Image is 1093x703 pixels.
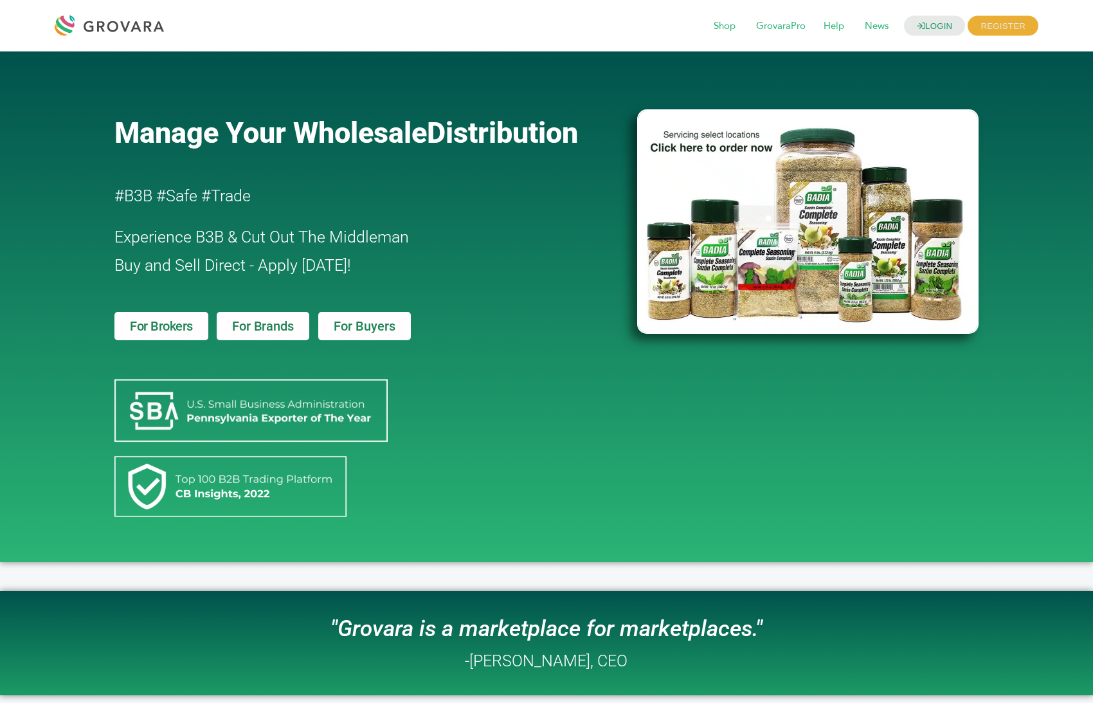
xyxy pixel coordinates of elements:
[750,14,817,39] span: GrovaraPro
[318,312,411,340] a: For Buyers
[114,116,616,150] a: Manage Your WholesaleDistribution
[707,14,747,39] span: Shop
[858,14,900,39] span: News
[217,312,309,340] a: For Brands
[817,14,856,39] span: Help
[334,320,395,333] span: For Buyers
[907,16,970,36] a: LOGIN
[707,19,747,33] a: Shop
[972,16,1038,36] span: REGISTER
[858,19,900,33] a: News
[114,116,427,150] span: Manage Your Wholesale
[130,320,193,333] span: For Brokers
[750,19,817,33] a: GrovaraPro
[232,320,293,333] span: For Brands
[114,312,208,340] a: For Brokers
[465,653,628,669] h2: -[PERSON_NAME], CEO
[114,182,563,210] h2: #B3B #Safe #Trade
[114,256,351,275] span: Buy and Sell Direct - Apply [DATE]!
[330,616,763,642] i: "Grovara is a marketplace for marketplaces."
[817,19,856,33] a: Help
[427,116,578,150] span: Distribution
[114,228,409,246] span: Experience B3B & Cut Out The Middleman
